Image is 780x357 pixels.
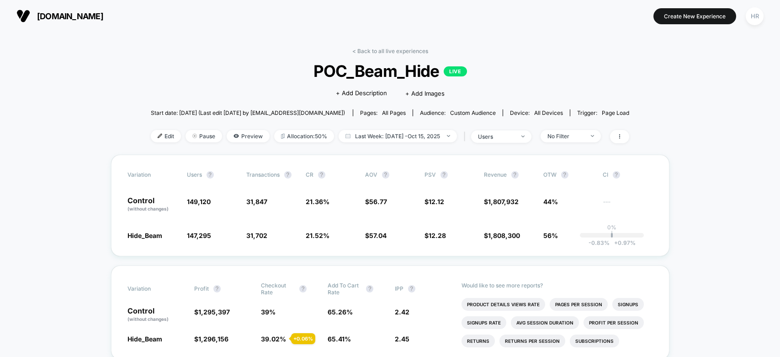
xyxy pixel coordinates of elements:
p: Control [127,307,185,323]
span: all pages [382,109,406,116]
span: 39 % [261,308,276,316]
span: AOV [365,171,377,178]
span: (without changes) [127,316,169,322]
img: Visually logo [16,9,30,23]
p: Control [127,197,178,212]
span: Custom Audience [450,109,496,116]
button: ? [440,171,448,178]
span: $ [194,335,228,343]
span: $ [365,198,387,206]
span: Allocation: 50% [274,130,334,142]
span: 1,807,932 [488,198,519,206]
span: + Add Description [336,89,387,98]
img: calendar [345,134,350,138]
span: Pause [186,130,222,142]
div: + 0.06 % [291,333,315,344]
span: Add To Cart Rate [328,282,361,296]
div: No Filter [547,133,584,140]
span: Last Week: [DATE] - Oct 15, 2025 [339,130,457,142]
span: 0.97 % [610,239,636,246]
button: ? [511,171,519,178]
span: $ [194,308,230,316]
button: ? [299,285,307,292]
span: OTW [543,171,594,178]
span: + [614,239,618,246]
button: ? [408,285,415,292]
span: 2.45 [395,335,409,343]
li: Product Details Views Rate [462,298,545,311]
span: 65.41 % [328,335,351,343]
span: Start date: [DATE] (Last edit [DATE] by [EMAIL_ADDRESS][DOMAIN_NAME]) [151,109,345,116]
span: POC_Beam_Hide [175,61,605,81]
button: [DOMAIN_NAME] [14,9,106,23]
span: Preview [227,130,270,142]
button: ? [284,171,292,178]
span: 44% [543,198,558,206]
span: Transactions [246,171,280,178]
span: users [187,171,202,178]
span: $ [484,232,520,239]
span: 56.77 [369,198,387,206]
span: --- [603,199,653,212]
span: Profit [194,285,209,292]
p: LIVE [444,66,467,76]
span: PSV [424,171,436,178]
p: 0% [607,224,616,231]
span: [DOMAIN_NAME] [37,11,103,21]
span: CR [306,171,313,178]
span: 21.36 % [306,198,329,206]
span: 1,295,397 [198,308,230,316]
span: CI [603,171,653,178]
span: Checkout Rate [261,282,295,296]
li: Returns Per Session [499,335,565,347]
li: Subscriptions [570,335,619,347]
span: 12.28 [429,232,446,239]
span: $ [484,198,519,206]
span: $ [424,198,444,206]
span: | [462,130,471,143]
button: ? [561,171,568,178]
span: (without changes) [127,206,169,211]
span: Page Load [602,109,629,116]
p: | [611,231,613,238]
span: 1,296,156 [198,335,228,343]
span: 149,120 [187,198,211,206]
span: 65.26 % [328,308,353,316]
span: 56% [543,232,558,239]
p: Would like to see more reports? [462,282,653,289]
li: Signups Rate [462,316,506,329]
div: Audience: [420,109,496,116]
img: end [192,134,197,138]
span: 31,702 [246,232,267,239]
span: -0.83 % [589,239,610,246]
span: 31,847 [246,198,267,206]
span: Edit [151,130,181,142]
img: edit [158,134,162,138]
li: Profit Per Session [584,316,644,329]
span: Device: [503,109,570,116]
button: ? [366,285,373,292]
span: 12.12 [429,198,444,206]
span: $ [365,232,387,239]
div: HR [746,7,764,25]
div: Trigger: [577,109,629,116]
span: Revenue [484,171,507,178]
span: 2.42 [395,308,409,316]
span: $ [424,232,446,239]
button: Create New Experience [653,8,736,24]
span: Hide_Beam [127,232,162,239]
span: 57.04 [369,232,387,239]
button: ? [318,171,325,178]
button: ? [613,171,620,178]
span: 21.52 % [306,232,329,239]
span: + Add Images [405,90,445,97]
li: Signups [612,298,644,311]
button: ? [213,285,221,292]
li: Returns [462,335,495,347]
span: 147,295 [187,232,211,239]
button: ? [382,171,389,178]
span: 39.02 % [261,335,286,343]
div: Pages: [360,109,406,116]
img: end [521,135,525,137]
img: end [591,135,594,137]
